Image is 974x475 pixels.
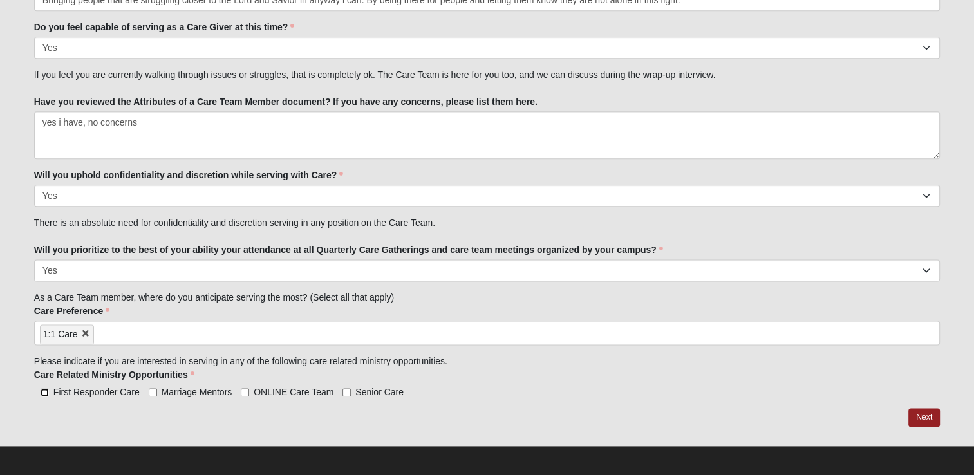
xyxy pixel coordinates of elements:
[241,388,249,396] input: ONLINE Care Team
[34,169,343,182] label: Will you uphold confidentiality and discretion while serving with Care?
[34,95,538,108] label: Have you reviewed the Attributes of a Care Team Member document? If you have any concerns, please...
[41,388,49,396] input: First Responder Care
[34,304,109,317] label: Care Preference
[34,243,663,256] label: Will you prioritize to the best of your ability your attendance at all Quarterly Care Gatherings ...
[908,408,940,427] a: Next
[149,388,157,396] input: Marriage Mentors
[43,329,78,339] span: 1:1 Care
[34,368,194,381] label: Care Related Ministry Opportunities
[34,21,294,33] label: Do you feel capable of serving as a Care Giver at this time?
[53,387,140,397] span: First Responder Care
[254,387,333,397] span: ONLINE Care Team
[162,387,232,397] span: Marriage Mentors
[342,388,351,396] input: Senior Care
[355,387,404,397] span: Senior Care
